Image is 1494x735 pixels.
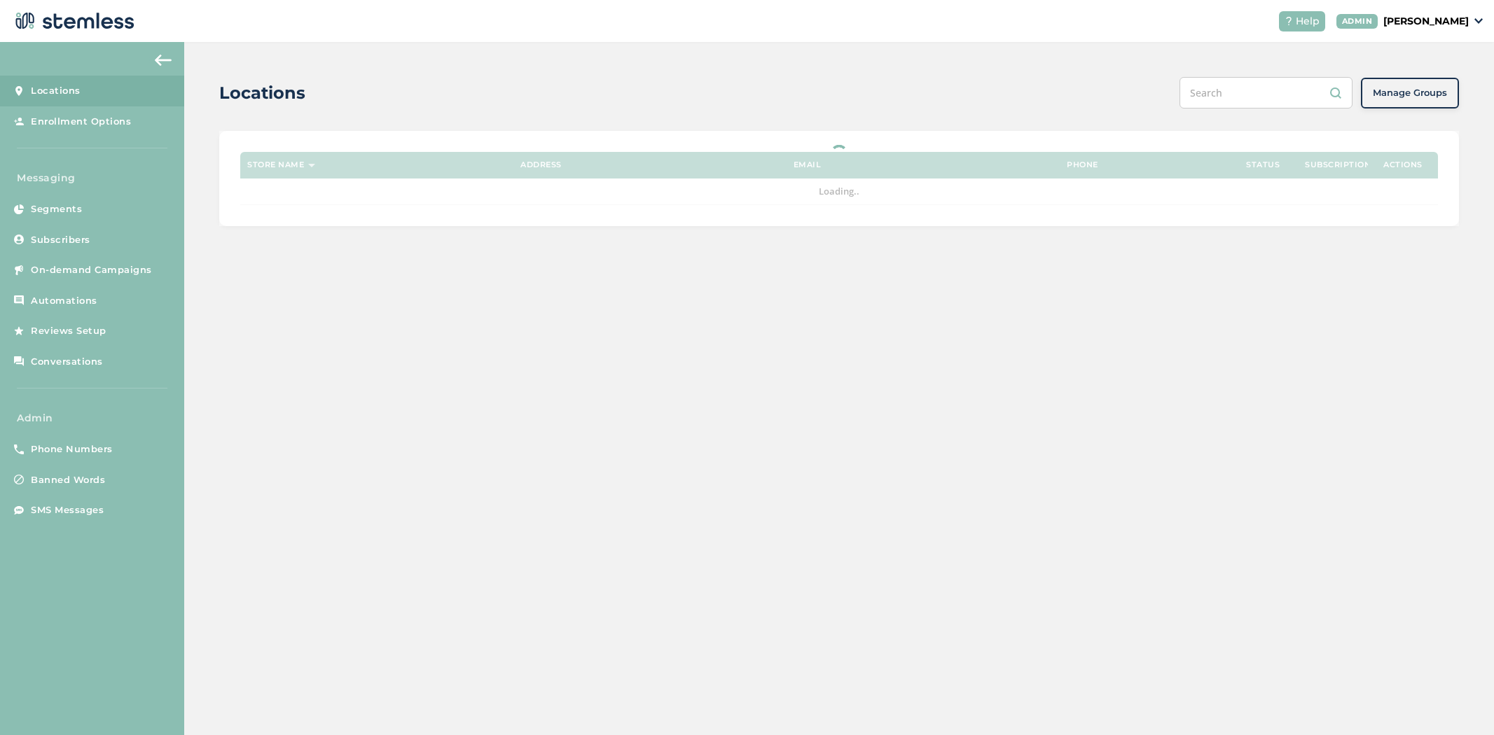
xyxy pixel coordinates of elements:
iframe: Chat Widget [1424,668,1494,735]
span: Locations [31,84,81,98]
input: Search [1180,77,1353,108]
span: Enrollment Options [31,115,131,129]
span: Phone Numbers [31,442,113,456]
span: Automations [31,294,97,308]
button: Manage Groups [1361,78,1459,108]
div: ADMIN [1336,14,1378,29]
span: On-demand Campaigns [31,263,152,277]
span: Banned Words [31,473,105,487]
span: Conversations [31,355,103,369]
span: Manage Groups [1373,86,1447,100]
img: icon-arrow-back-accent-c549486e.svg [155,55,172,66]
span: Subscribers [31,233,90,247]
span: Help [1296,14,1320,29]
img: icon_down-arrow-small-66adaf34.svg [1474,18,1483,24]
span: Segments [31,202,82,216]
img: logo-dark-0685b13c.svg [11,7,134,35]
img: icon-help-white-03924b79.svg [1285,17,1293,25]
span: SMS Messages [31,503,104,517]
h2: Locations [219,80,305,106]
span: Reviews Setup [31,324,106,338]
p: [PERSON_NAME] [1383,14,1469,29]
